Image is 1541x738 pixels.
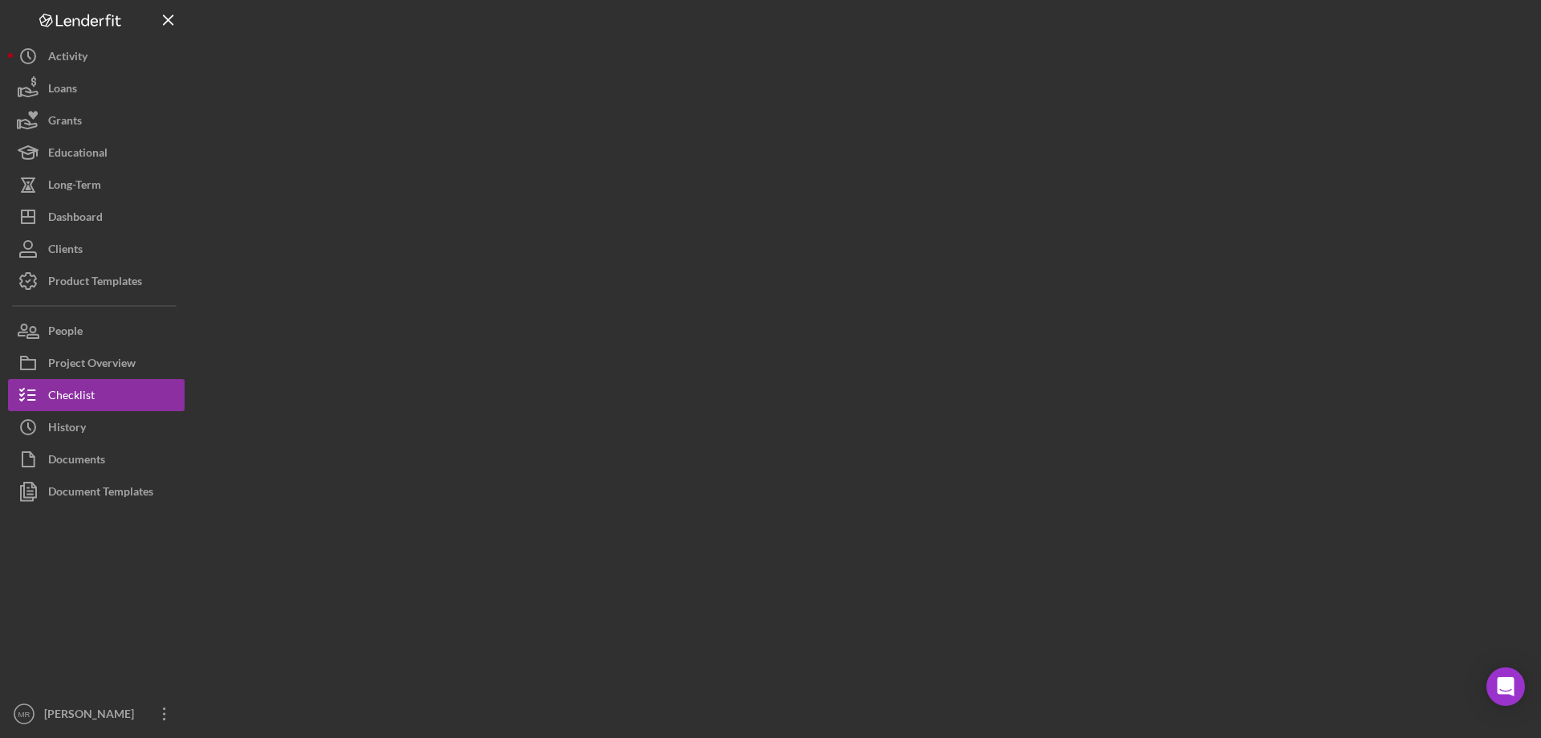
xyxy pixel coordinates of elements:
div: Grants [48,104,82,141]
button: Dashboard [8,201,185,233]
button: People [8,315,185,347]
button: Project Overview [8,347,185,379]
button: Educational [8,137,185,169]
button: Document Templates [8,475,185,508]
div: Open Intercom Messenger [1486,667,1525,706]
button: Loans [8,72,185,104]
button: Long-Term [8,169,185,201]
div: Loans [48,72,77,108]
button: Product Templates [8,265,185,297]
text: MR [18,710,30,719]
div: Document Templates [48,475,153,512]
div: History [48,411,86,447]
div: Dashboard [48,201,103,237]
button: History [8,411,185,443]
div: Activity [48,40,87,76]
button: Clients [8,233,185,265]
button: Documents [8,443,185,475]
button: Checklist [8,379,185,411]
div: Documents [48,443,105,479]
div: Product Templates [48,265,142,301]
div: Educational [48,137,108,173]
div: Project Overview [48,347,136,383]
button: Activity [8,40,185,72]
div: Clients [48,233,83,269]
div: [PERSON_NAME] [40,698,144,734]
div: People [48,315,83,351]
div: Long-Term [48,169,101,205]
button: MR[PERSON_NAME] [8,698,185,730]
div: Checklist [48,379,95,415]
button: Grants [8,104,185,137]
